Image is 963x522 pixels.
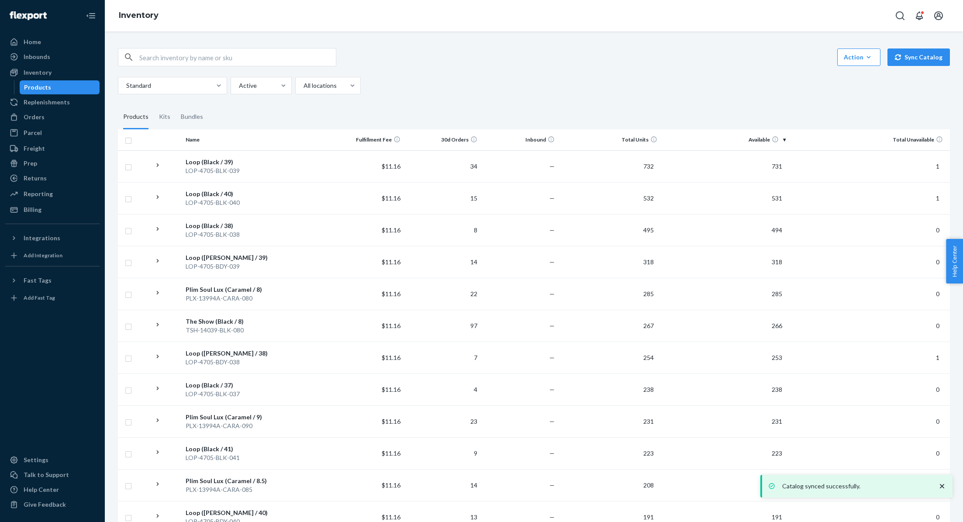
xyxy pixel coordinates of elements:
[327,129,404,150] th: Fulfillment Fee
[404,246,481,278] td: 14
[932,386,943,393] span: 0
[5,291,100,305] a: Add Fast Tag
[5,142,100,156] a: Freight
[24,485,59,494] div: Help Center
[123,105,148,129] div: Products
[186,166,323,175] div: LOP-4705-BLK-039
[186,230,323,239] div: LOP-4705-BLK-038
[24,68,52,77] div: Inventory
[938,482,946,491] svg: close toast
[24,252,62,259] div: Add Integration
[549,258,555,266] span: —
[640,162,657,170] span: 732
[20,80,100,94] a: Products
[404,342,481,373] td: 7
[186,253,323,262] div: Loop ([PERSON_NAME] / 39)
[5,468,100,482] button: Talk to Support
[382,449,400,457] span: $11.16
[24,38,41,46] div: Home
[382,258,400,266] span: $11.16
[5,171,100,185] a: Returns
[844,53,874,62] div: Action
[640,513,657,521] span: 191
[768,513,786,521] span: 191
[5,453,100,467] a: Settings
[382,386,400,393] span: $11.16
[186,198,323,207] div: LOP-4705-BLK-040
[382,290,400,297] span: $11.16
[789,129,950,150] th: Total Unavailable
[24,83,51,92] div: Products
[404,214,481,246] td: 8
[24,190,53,198] div: Reporting
[481,129,558,150] th: Inbound
[404,182,481,214] td: 15
[5,498,100,512] button: Give Feedback
[5,66,100,80] a: Inventory
[887,48,950,66] button: Sync Catalog
[24,98,70,107] div: Replenishments
[82,7,100,24] button: Close Navigation
[549,290,555,297] span: —
[768,258,786,266] span: 318
[182,129,327,150] th: Name
[24,470,69,479] div: Talk to Support
[186,190,323,198] div: Loop (Black / 40)
[640,481,657,489] span: 208
[382,226,400,234] span: $11.16
[24,159,37,168] div: Prep
[24,234,60,242] div: Integrations
[549,322,555,329] span: —
[932,258,943,266] span: 0
[186,158,323,166] div: Loop (Black / 39)
[112,3,166,28] ol: breadcrumbs
[5,50,100,64] a: Inbounds
[186,381,323,390] div: Loop (Black / 37)
[837,48,880,66] button: Action
[5,126,100,140] a: Parcel
[5,35,100,49] a: Home
[932,513,943,521] span: 0
[891,7,909,24] button: Open Search Box
[932,322,943,329] span: 0
[549,513,555,521] span: —
[404,129,481,150] th: 30d Orders
[186,390,323,398] div: LOP-4705-BLK-037
[768,449,786,457] span: 223
[5,231,100,245] button: Integrations
[404,150,481,182] td: 34
[932,418,943,425] span: 0
[186,285,323,294] div: Plim Soul Lux (Caramel / 8)
[24,113,45,121] div: Orders
[404,310,481,342] td: 97
[186,317,323,326] div: The Show (Black / 8)
[932,162,943,170] span: 1
[906,496,954,518] iframe: Opens a widget where you can chat to one of our agents
[303,81,304,90] input: All locations
[640,194,657,202] span: 532
[640,418,657,425] span: 231
[119,10,159,20] a: Inventory
[186,445,323,453] div: Loop (Black / 41)
[946,239,963,283] button: Help Center
[661,129,789,150] th: Available
[186,422,323,430] div: PLX-13994A-CARA-090
[186,485,323,494] div: PLX-13994A-CARA-085
[768,386,786,393] span: 238
[404,373,481,405] td: 4
[5,156,100,170] a: Prep
[139,48,336,66] input: Search inventory by name or sku
[24,500,66,509] div: Give Feedback
[186,413,323,422] div: Plim Soul Lux (Caramel / 9)
[549,386,555,393] span: —
[640,290,657,297] span: 285
[782,482,929,491] p: Catalog synced successfully.
[768,322,786,329] span: 266
[768,418,786,425] span: 231
[24,294,55,301] div: Add Fast Tag
[5,110,100,124] a: Orders
[932,194,943,202] span: 1
[5,483,100,497] a: Help Center
[24,276,52,285] div: Fast Tags
[768,194,786,202] span: 531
